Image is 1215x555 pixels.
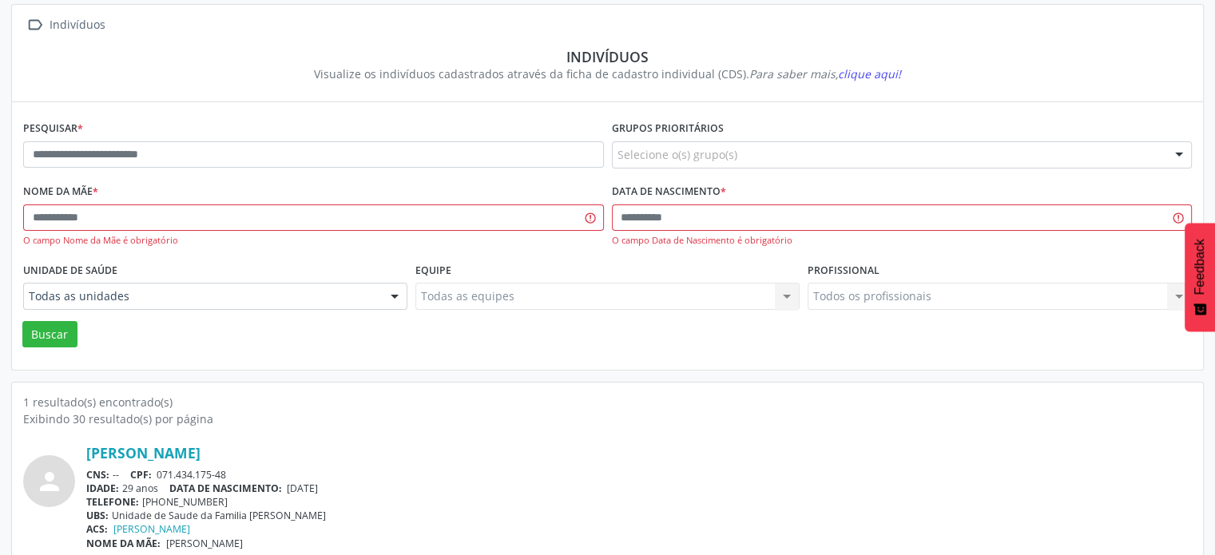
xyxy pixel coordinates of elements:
[34,65,1181,82] div: Visualize os indivíduos cadastrados através da ficha de cadastro individual (CDS).
[130,468,152,482] span: CPF:
[23,394,1192,410] div: 1 resultado(s) encontrado(s)
[23,14,46,37] i: 
[1185,223,1215,331] button: Feedback - Mostrar pesquisa
[838,66,901,81] span: clique aqui!
[86,522,108,536] span: ACS:
[29,288,375,304] span: Todas as unidades
[22,321,77,348] button: Buscar
[34,48,1181,65] div: Indivíduos
[157,468,226,482] span: 071.434.175-48
[86,509,1192,522] div: Unidade de Saude da Familia [PERSON_NAME]
[86,482,119,495] span: IDADE:
[86,482,1192,495] div: 29 anos
[415,258,451,283] label: Equipe
[23,234,604,248] div: O campo Nome da Mãe é obrigatório
[287,482,318,495] span: [DATE]
[23,180,98,204] label: Nome da mãe
[35,467,64,496] i: person
[612,234,1193,248] div: O campo Data de Nascimento é obrigatório
[86,495,139,509] span: TELEFONE:
[808,258,879,283] label: Profissional
[86,509,109,522] span: UBS:
[86,468,1192,482] div: --
[749,66,901,81] i: Para saber mais,
[86,468,109,482] span: CNS:
[169,482,282,495] span: DATA DE NASCIMENTO:
[166,537,243,550] span: [PERSON_NAME]
[23,258,117,283] label: Unidade de saúde
[23,14,108,37] a:  Indivíduos
[1193,239,1207,295] span: Feedback
[46,14,108,37] div: Indivíduos
[23,410,1192,427] div: Exibindo 30 resultado(s) por página
[612,180,726,204] label: Data de nascimento
[113,522,190,536] a: [PERSON_NAME]
[86,495,1192,509] div: [PHONE_NUMBER]
[612,117,724,141] label: Grupos prioritários
[86,444,201,462] a: [PERSON_NAME]
[23,117,83,141] label: Pesquisar
[86,537,161,550] span: NOME DA MÃE:
[617,146,737,163] span: Selecione o(s) grupo(s)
